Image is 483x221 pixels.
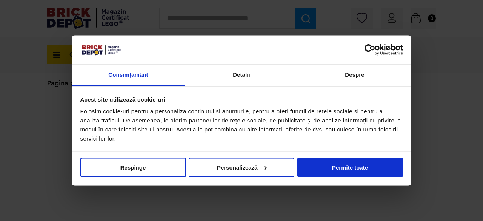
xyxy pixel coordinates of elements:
[189,158,294,177] button: Personalizează
[72,65,185,86] a: Consimțământ
[185,65,298,86] a: Detalii
[297,158,403,177] button: Permite toate
[80,95,403,104] div: Acest site utilizează cookie-uri
[80,107,403,143] div: Folosim cookie-uri pentru a personaliza conținutul și anunțurile, pentru a oferi funcții de rețel...
[80,158,186,177] button: Respinge
[337,44,403,55] a: Usercentrics Cookiebot - opens in a new window
[298,65,411,86] a: Despre
[80,44,122,56] img: siglă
